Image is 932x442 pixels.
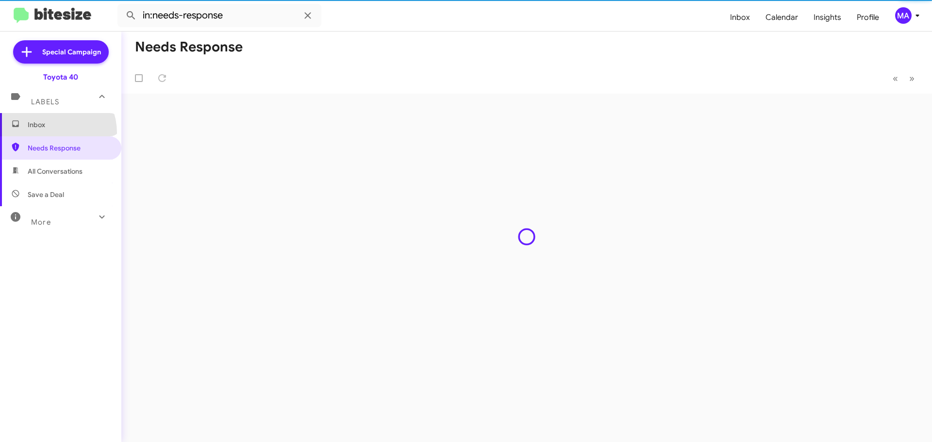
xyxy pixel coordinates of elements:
[31,218,51,227] span: More
[28,120,110,130] span: Inbox
[758,3,806,32] a: Calendar
[887,68,920,88] nav: Page navigation example
[849,3,887,32] a: Profile
[42,47,101,57] span: Special Campaign
[722,3,758,32] a: Inbox
[117,4,321,27] input: Search
[893,72,898,84] span: «
[31,98,59,106] span: Labels
[909,72,915,84] span: »
[887,7,921,24] button: MA
[13,40,109,64] a: Special Campaign
[43,72,78,82] div: Toyota 40
[28,143,110,153] span: Needs Response
[28,190,64,199] span: Save a Deal
[135,39,243,55] h1: Needs Response
[895,7,912,24] div: MA
[28,166,83,176] span: All Conversations
[806,3,849,32] a: Insights
[903,68,920,88] button: Next
[887,68,904,88] button: Previous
